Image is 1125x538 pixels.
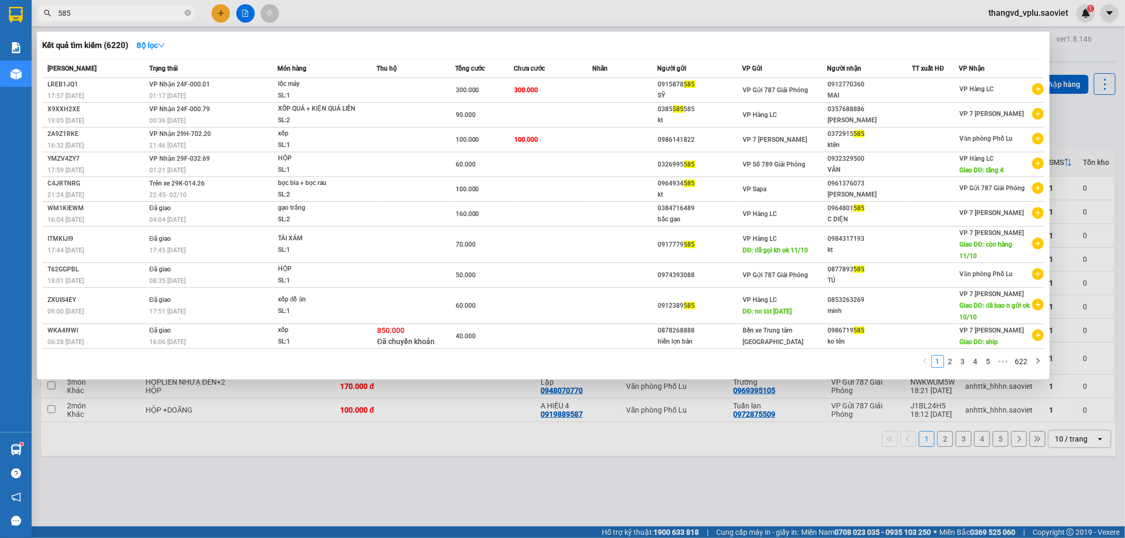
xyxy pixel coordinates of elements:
[828,295,911,306] div: 0853263269
[47,191,84,199] span: 21:24 [DATE]
[828,115,911,126] div: [PERSON_NAME]
[828,214,911,225] div: C DIỆN
[828,306,911,317] div: minh
[743,86,809,94] span: VP Gửi 787 Giải Phóng
[931,355,944,368] li: 1
[853,266,864,273] span: 585
[456,332,476,340] span: 40.000
[149,266,171,273] span: Đã giao
[20,443,23,446] sup: 1
[658,300,742,311] div: 0912389
[945,356,956,367] a: 2
[1032,268,1044,280] span: plus-circle
[278,202,357,214] div: gạo trắng
[149,204,171,212] span: Đã giao
[960,302,1030,321] span: Giao DĐ: đã bao n gửi ok 10/10
[11,492,21,502] span: notification
[828,153,911,164] div: 0932329500
[456,111,476,119] span: 90.000
[1032,133,1044,144] span: plus-circle
[969,355,982,368] li: 4
[743,271,809,279] span: VP Gửi 787 Giải Phóng
[47,65,97,72] span: [PERSON_NAME]
[47,295,146,306] div: ZXUIS4EY
[47,92,84,100] span: 17:57 [DATE]
[278,115,357,126] div: SL: 2
[11,444,22,455] img: warehouse-icon
[828,104,911,115] div: 0357688886
[278,294,357,306] div: xốp đồ ăn
[932,356,944,367] a: 1
[1032,83,1044,95] span: plus-circle
[919,355,931,368] button: left
[1032,355,1044,368] button: right
[47,277,84,285] span: 18:01 [DATE]
[47,117,84,124] span: 19:05 [DATE]
[456,136,479,143] span: 100.000
[149,117,186,124] span: 00:36 [DATE]
[684,180,695,187] span: 585
[278,128,357,140] div: xốp
[185,8,191,18] span: close-circle
[377,337,435,346] span: Đã chuyển khoản
[658,90,742,101] div: SỸ
[47,167,84,174] span: 17:59 [DATE]
[944,355,957,368] li: 2
[456,185,479,193] span: 100.000
[278,233,357,244] div: TẢI XÁM
[960,270,1013,278] span: Văn phòng Phố Lu
[658,203,742,214] div: 0384716489
[1032,238,1044,249] span: plus-circle
[278,244,357,256] div: SL: 1
[983,356,994,367] a: 5
[149,247,186,254] span: 17:45 [DATE]
[278,325,357,336] div: xốp
[514,65,545,72] span: Chưa cước
[149,327,171,334] span: Đã giao
[743,327,804,346] span: Bến xe Trung tâm [GEOGRAPHIC_DATA]
[970,356,982,367] a: 4
[960,110,1024,118] span: VP 7 [PERSON_NAME]
[828,203,911,214] div: 0964801
[743,308,792,315] span: DĐ: nn tăt [DATE]
[149,235,171,242] span: Đã giao
[278,140,357,151] div: SL: 1
[658,178,742,189] div: 0964934
[1032,182,1044,194] span: plus-circle
[149,308,186,315] span: 17:51 [DATE]
[828,244,911,256] div: kt
[827,65,861,72] span: Người nhận
[149,130,211,138] span: VP Nhận 29H-702.20
[1032,299,1044,310] span: plus-circle
[960,327,1024,334] span: VP 7 [PERSON_NAME]
[828,325,911,336] div: 0986719
[47,338,84,346] span: 06:28 [DATE]
[47,142,84,149] span: 16:32 [DATE]
[149,296,171,304] span: Đã giao
[743,247,809,254] span: DĐ: đã gọi kh ok 11/10
[278,153,357,164] div: HỘP
[743,296,777,304] span: VP Hàng LC
[47,79,146,90] div: LREB1JQ1
[658,104,742,115] div: 0385 585
[960,338,998,346] span: Giao DĐ: ship
[828,90,911,101] div: MAI
[592,65,608,72] span: Nhãn
[149,191,187,199] span: 22:45 - 02/10
[960,155,994,162] span: VP Hàng LC
[960,241,1013,260] span: Giao DĐ: còn hàng 11/10
[1012,355,1032,368] li: 622
[828,275,911,286] div: TÚ
[743,136,807,143] span: VP 7 [PERSON_NAME]
[828,178,911,189] div: 0961376073
[47,308,84,315] span: 09:00 [DATE]
[912,65,944,72] span: TT xuất HĐ
[960,209,1024,217] span: VP 7 [PERSON_NAME]
[960,85,994,93] span: VP Hàng LC
[278,189,357,201] div: SL: 2
[278,79,357,90] div: lốc máy
[658,65,687,72] span: Người gửi
[11,42,22,53] img: solution-icon
[1032,158,1044,169] span: plus-circle
[658,325,742,336] div: 0878268888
